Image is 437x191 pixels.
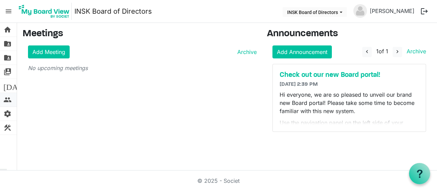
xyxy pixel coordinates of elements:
[353,4,367,18] img: no-profile-picture.svg
[376,48,379,55] span: 1
[3,23,12,37] span: home
[3,107,12,121] span: settings
[3,79,30,93] span: [DATE]
[267,28,432,40] h3: Announcements
[367,4,417,18] a: [PERSON_NAME]
[28,64,257,72] p: No upcoming meetings
[283,7,347,17] button: INSK Board of Directors dropdownbutton
[393,47,402,57] button: navigate_next
[394,49,400,55] span: navigate_next
[280,82,318,87] span: [DATE] 2:39 PM
[376,48,388,55] span: of 1
[28,45,70,58] a: Add Meeting
[3,37,12,51] span: folder_shared
[3,65,12,79] span: switch_account
[3,121,12,135] span: construction
[17,3,74,20] a: My Board View Logo
[362,47,372,57] button: navigate_before
[74,4,152,18] a: INSK Board of Directors
[364,49,370,55] span: navigate_before
[404,48,426,55] a: Archive
[272,45,332,58] a: Add Announcement
[197,177,240,184] a: © 2025 - Societ
[2,5,15,18] span: menu
[235,48,257,56] a: Archive
[3,51,12,65] span: folder_shared
[23,28,257,40] h3: Meetings
[280,71,419,79] a: Check out our new Board portal!
[3,93,12,107] span: people
[280,91,419,115] p: Hi everyone, we are so pleased to unveil our brand new Board portal! Please take some time to bec...
[17,3,72,20] img: My Board View Logo
[280,119,419,151] p: Use the navigation panel on the left side of your screen to find . You can find many documents he...
[417,4,432,18] button: logout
